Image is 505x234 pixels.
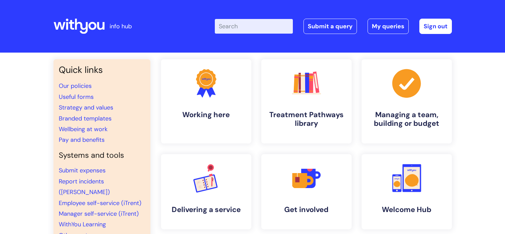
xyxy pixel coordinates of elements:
[59,210,139,218] a: Manager self-service (iTrent)
[161,59,251,143] a: Working here
[59,151,145,160] h4: Systems and tools
[59,136,105,144] a: Pay and benefits
[367,205,447,214] h4: Welcome Hub
[419,19,452,34] a: Sign out
[59,82,92,90] a: Our policies
[59,93,94,101] a: Useful forms
[215,19,452,34] div: | -
[59,125,108,133] a: Wellbeing at work
[267,111,346,128] h4: Treatment Pathways library
[59,199,141,207] a: Employee self-service (iTrent)
[367,111,447,128] h4: Managing a team, building or budget
[59,115,112,122] a: Branded templates
[59,220,106,228] a: WithYou Learning
[267,205,346,214] h4: Get involved
[368,19,409,34] a: My queries
[59,166,106,174] a: Submit expenses
[59,65,145,75] h3: Quick links
[59,177,110,196] a: Report incidents ([PERSON_NAME])
[59,104,113,112] a: Strategy and values
[110,21,132,32] p: info hub
[166,205,246,214] h4: Delivering a service
[161,154,251,229] a: Delivering a service
[261,154,352,229] a: Get involved
[303,19,357,34] a: Submit a query
[362,59,452,143] a: Managing a team, building or budget
[261,59,352,143] a: Treatment Pathways library
[166,111,246,119] h4: Working here
[362,154,452,229] a: Welcome Hub
[215,19,293,34] input: Search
